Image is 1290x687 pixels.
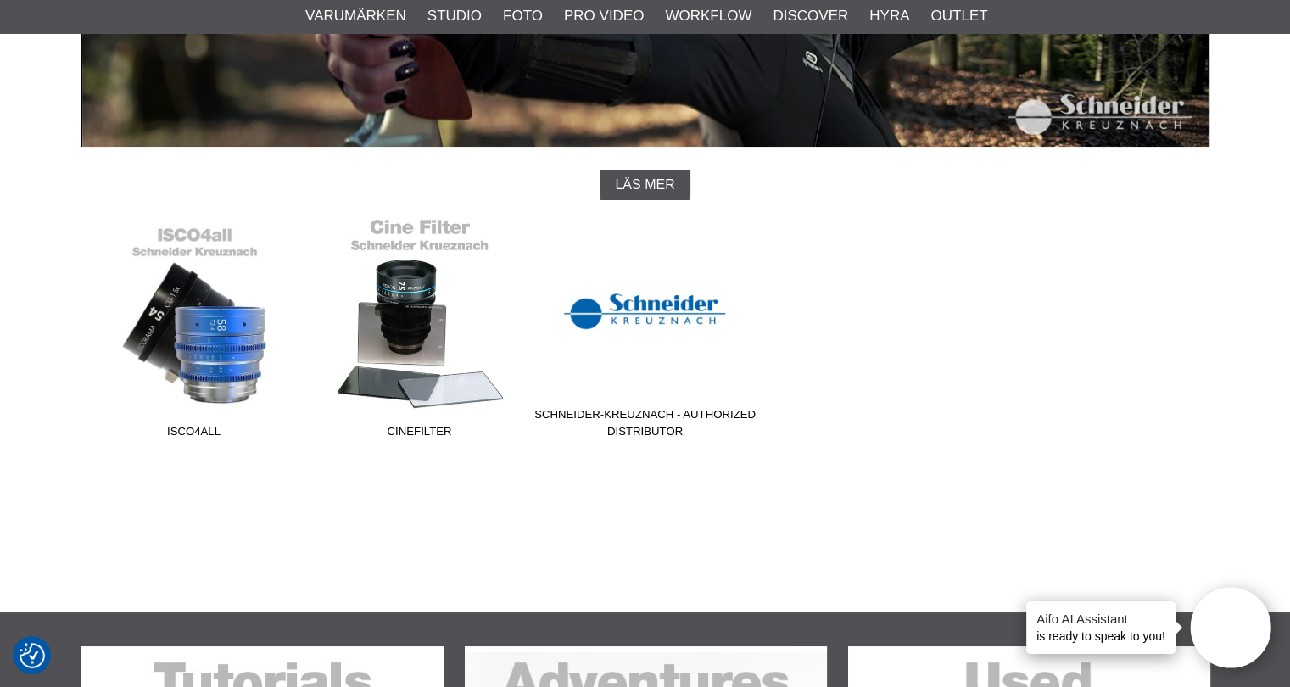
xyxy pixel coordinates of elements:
[564,5,644,27] a: Pro Video
[533,217,758,446] a: Schneider-Kreuznach - Authorized Distributor
[81,423,307,446] span: ISCO4All
[305,5,406,27] a: Varumärken
[503,5,543,27] a: Foto
[869,5,909,27] a: Hyra
[533,406,758,446] span: Schneider-Kreuznach - Authorized Distributor
[20,643,45,668] img: Revisit consent button
[307,217,533,446] a: Cinefilter
[773,5,848,27] a: Discover
[615,177,674,193] span: Läs mer
[930,5,987,27] a: Outlet
[427,5,482,27] a: Studio
[665,5,751,27] a: Workflow
[81,217,307,446] a: ISCO4All
[1026,601,1176,654] div: is ready to speak to you!
[20,640,45,671] button: Samtyckesinställningar
[307,423,533,446] span: Cinefilter
[1036,610,1165,628] h4: Aifo AI Assistant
